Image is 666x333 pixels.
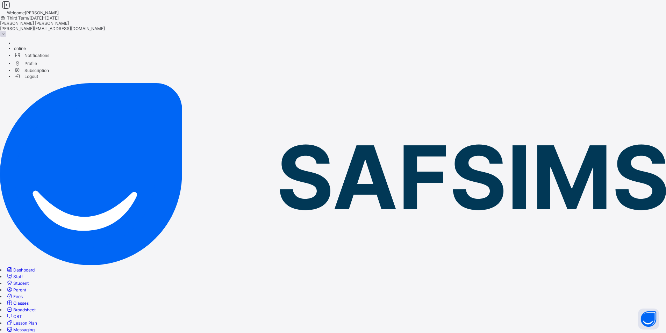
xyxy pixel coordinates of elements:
a: Parent [6,287,26,292]
a: Dashboard [6,267,35,273]
span: CBT [13,314,22,319]
span: Logout [14,73,38,80]
a: Student [6,281,29,286]
li: dropdown-list-item-null-6 [14,67,666,73]
li: dropdown-list-item-null-0 [14,41,666,46]
a: Fees [6,294,23,299]
span: Dashboard [13,267,35,273]
span: Classes [13,301,29,306]
span: Profile [14,59,666,67]
a: Messaging [6,327,35,332]
span: Notifications [14,51,666,59]
li: dropdown-list-item-text-3 [14,51,666,59]
a: Classes [6,301,29,306]
span: Broadsheet [13,307,36,312]
a: Staff [6,274,23,279]
li: dropdown-list-item-buttom-7 [14,73,666,79]
span: Staff [13,274,23,279]
span: Messaging [13,327,35,332]
span: Welcome [PERSON_NAME] [7,10,59,15]
a: CBT [6,314,22,319]
span: Subscription [14,68,49,73]
li: dropdown-list-item-null-2 [14,46,666,51]
li: dropdown-list-item-text-4 [14,59,666,67]
span: Fees [13,294,23,299]
span: Student [13,281,29,286]
a: Broadsheet [6,307,36,312]
a: Lesson Plan [6,320,37,326]
button: Open asap [638,309,659,330]
span: online [14,46,26,51]
span: Parent [13,287,26,292]
span: Lesson Plan [13,320,37,326]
